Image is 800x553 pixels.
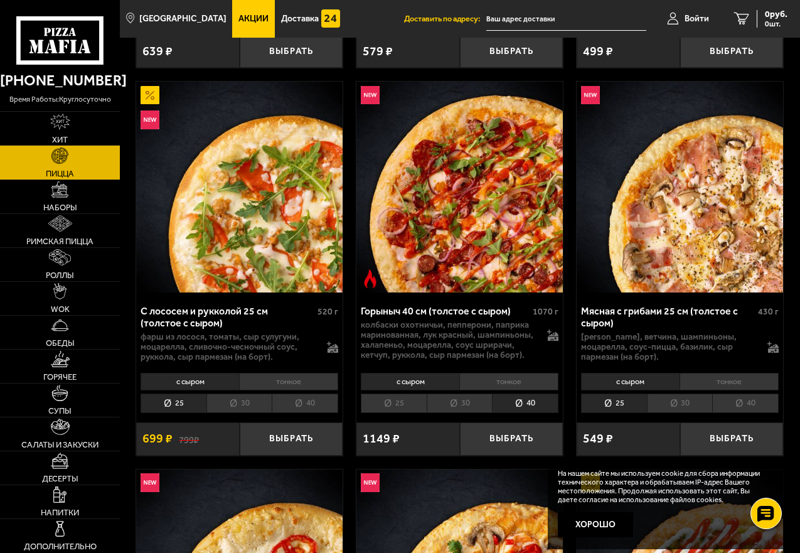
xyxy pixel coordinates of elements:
span: Горячее [43,373,77,381]
span: Супы [48,407,72,415]
span: 430 г [758,306,779,317]
span: Салаты и закуски [21,441,99,449]
p: колбаски Охотничьи, пепперони, паприка маринованная, лук красный, шампиньоны, халапеньо, моцарелл... [361,320,539,360]
img: Новинка [141,473,159,492]
span: 639 ₽ [142,45,173,58]
li: с сыром [581,373,680,390]
span: 499 ₽ [583,45,613,58]
span: 520 г [317,306,338,317]
img: Новинка [361,473,380,492]
button: Выбрать [240,35,343,68]
span: Роллы [46,271,74,279]
button: Выбрать [460,422,563,456]
button: Выбрать [240,422,343,456]
li: с сыром [361,373,459,390]
img: Акционный [141,86,159,105]
div: Мясная с грибами 25 см (толстое с сыром) [581,305,755,329]
span: Наборы [43,203,77,212]
span: 1149 ₽ [363,432,400,445]
li: 30 [427,394,493,413]
li: 40 [712,394,779,413]
span: 1070 г [533,306,558,317]
li: 25 [141,394,206,413]
li: 40 [272,394,338,413]
span: Десерты [42,475,78,483]
img: Острое блюдо [361,269,380,288]
span: Дополнительно [24,542,97,550]
img: Новинка [581,86,600,105]
div: С лососем и рукколой 25 см (толстое с сыром) [141,305,314,329]
span: Напитки [41,508,79,517]
img: 15daf4d41897b9f0e9f617042186c801.svg [321,9,340,28]
li: с сыром [141,373,239,390]
button: Хорошо [558,512,633,537]
span: 579 ₽ [363,45,393,58]
li: 25 [361,394,427,413]
a: НовинкаМясная с грибами 25 см (толстое с сыром) [577,82,783,293]
img: Новинка [361,86,380,105]
li: 30 [647,394,713,413]
a: АкционныйНовинкаС лососем и рукколой 25 см (толстое с сыром) [136,82,343,293]
li: тонкое [459,373,558,390]
a: НовинкаОстрое блюдоГорыныч 40 см (толстое с сыром) [356,82,563,293]
span: Пицца [46,169,74,178]
button: Выбрать [680,35,784,68]
span: Хит [52,136,68,144]
p: [PERSON_NAME], ветчина, шампиньоны, моцарелла, соус-пицца, базилик, сыр пармезан (на борт). [581,332,759,362]
span: [GEOGRAPHIC_DATA] [139,14,227,23]
span: Доставка [281,14,319,23]
li: 40 [492,394,558,413]
li: тонкое [680,373,779,390]
span: 549 ₽ [583,432,613,445]
span: Римская пицца [26,237,93,245]
li: тонкое [239,373,338,390]
img: Новинка [141,110,159,129]
span: WOK [51,305,70,313]
button: Выбрать [680,422,784,456]
li: 25 [581,394,647,413]
img: Мясная с грибами 25 см (толстое с сыром) [577,82,783,293]
span: 0 шт. [765,20,787,28]
span: Обеды [46,339,75,347]
span: Доставить по адресу: [404,15,486,23]
div: Горыныч 40 см (толстое с сыром) [361,305,530,317]
input: Ваш адрес доставки [486,8,646,31]
span: Войти [685,14,709,23]
p: На нашем сайте мы используем cookie для сбора информации технического характера и обрабатываем IP... [558,470,769,504]
button: Выбрать [460,35,563,68]
img: С лососем и рукколой 25 см (толстое с сыром) [136,82,343,293]
img: Горыныч 40 см (толстое с сыром) [356,82,563,293]
li: 30 [206,394,272,413]
span: Акции [238,14,269,23]
span: 699 ₽ [142,432,173,445]
span: 0 руб. [765,10,787,19]
s: 799 ₽ [179,433,199,444]
p: фарш из лосося, томаты, сыр сулугуни, моцарелла, сливочно-чесночный соус, руккола, сыр пармезан (... [141,332,319,362]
